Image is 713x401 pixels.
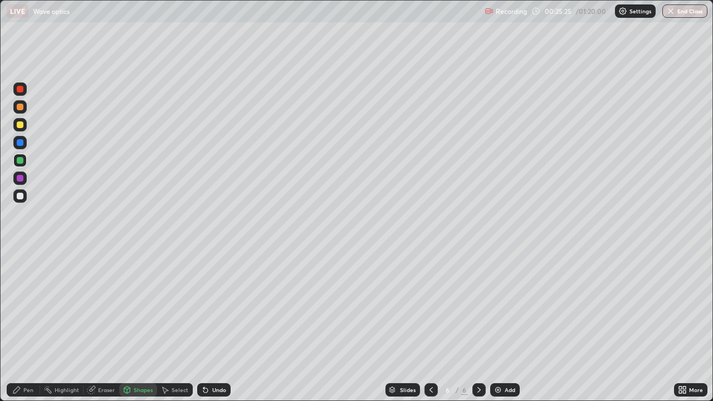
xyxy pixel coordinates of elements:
p: Wave optics [33,7,70,16]
button: End Class [662,4,707,18]
div: More [689,387,703,393]
p: LIVE [10,7,25,16]
div: Highlight [55,387,79,393]
div: Select [172,387,188,393]
img: add-slide-button [494,385,502,394]
div: Slides [400,387,416,393]
p: Settings [629,8,651,14]
div: 6 [461,385,468,395]
div: Pen [23,387,33,393]
div: Undo [212,387,226,393]
img: end-class-cross [666,7,675,16]
img: recording.375f2c34.svg [485,7,494,16]
img: class-settings-icons [618,7,627,16]
div: Add [505,387,515,393]
div: 6 [442,387,453,393]
p: Recording [496,7,527,16]
div: Eraser [98,387,115,393]
div: / [456,387,459,393]
div: Shapes [134,387,153,393]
